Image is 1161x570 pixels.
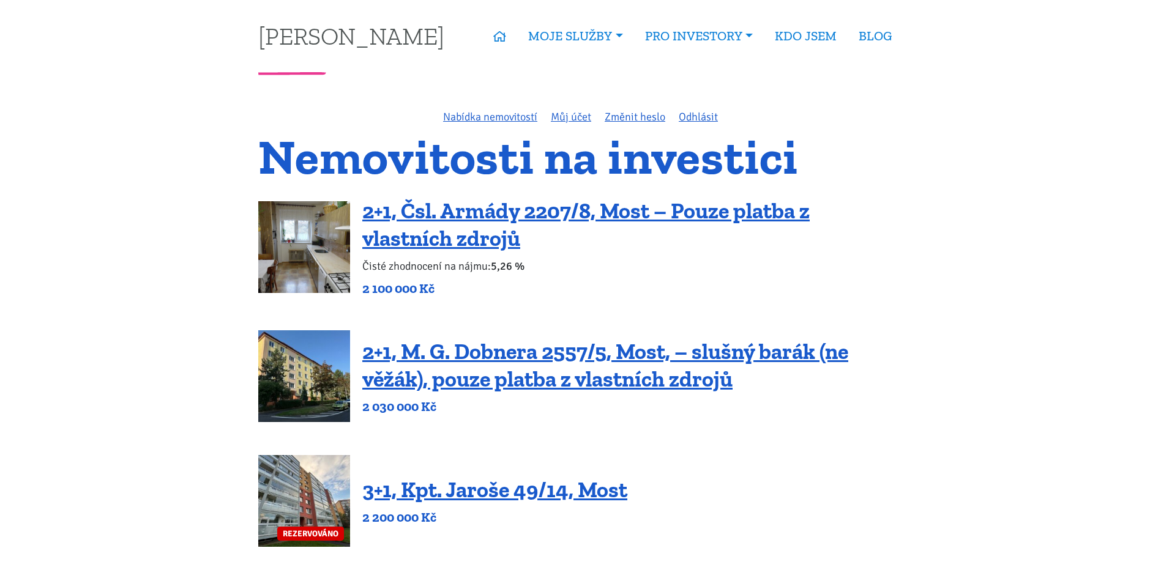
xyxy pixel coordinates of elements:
[362,398,903,415] p: 2 030 000 Kč
[491,259,525,273] b: 5,26 %
[277,527,344,541] span: REZERVOVÁNO
[764,22,848,50] a: KDO JSEM
[551,110,591,124] a: Můj účet
[605,110,665,124] a: Změnit heslo
[443,110,537,124] a: Nabídka nemovitostí
[258,136,903,177] h1: Nemovitosti na investici
[362,198,810,251] a: 2+1, Čsl. Armády 2207/8, Most – Pouze platba z vlastních zdrojů
[679,110,718,124] a: Odhlásit
[634,22,764,50] a: PRO INVESTORY
[848,22,903,50] a: BLOG
[517,22,633,50] a: MOJE SLUŽBY
[258,24,444,48] a: [PERSON_NAME]
[362,338,848,392] a: 2+1, M. G. Dobnera 2557/5, Most, – slušný barák (ne věžák), pouze platba z vlastních zdrojů
[362,476,627,503] a: 3+1, Kpt. Jaroše 49/14, Most
[362,280,903,297] p: 2 100 000 Kč
[362,509,627,526] p: 2 200 000 Kč
[362,257,903,275] p: Čisté zhodnocení na nájmu:
[258,455,350,547] a: REZERVOVÁNO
